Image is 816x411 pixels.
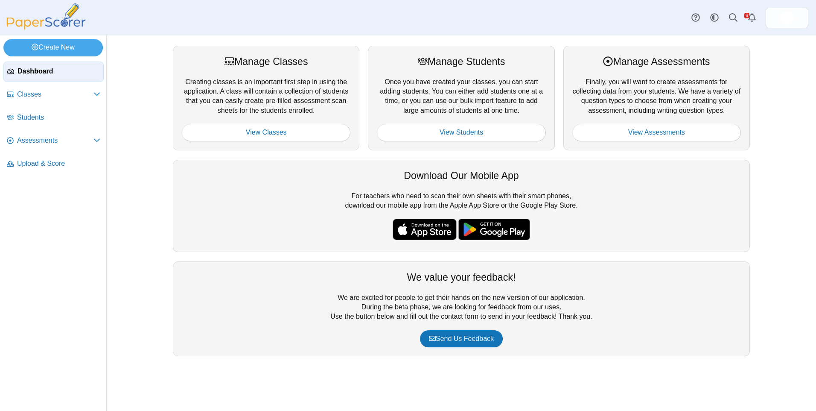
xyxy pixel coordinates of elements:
[17,136,93,145] span: Assessments
[3,154,104,174] a: Upload & Score
[17,113,100,122] span: Students
[572,124,741,141] a: View Assessments
[17,67,100,76] span: Dashboard
[780,11,794,25] span: Micah Willis
[173,261,750,356] div: We are excited for people to get their hands on the new version of our application. During the be...
[182,270,741,284] div: We value your feedback!
[377,55,545,68] div: Manage Students
[173,160,750,252] div: For teachers who need to scan their own sheets with their smart phones, download our mobile app f...
[173,46,359,150] div: Creating classes is an important first step in using the application. A class will contain a coll...
[420,330,503,347] a: Send Us Feedback
[3,3,89,29] img: PaperScorer
[563,46,750,150] div: Finally, you will want to create assessments for collecting data from your students. We have a va...
[377,124,545,141] a: View Students
[17,90,93,99] span: Classes
[780,11,794,25] img: ps.hreErqNOxSkiDGg1
[182,55,350,68] div: Manage Classes
[743,9,761,27] a: Alerts
[3,23,89,31] a: PaperScorer
[3,39,103,56] a: Create New
[3,85,104,105] a: Classes
[182,169,741,182] div: Download Our Mobile App
[182,124,350,141] a: View Classes
[458,219,530,240] img: google-play-badge.png
[572,55,741,68] div: Manage Assessments
[766,8,808,28] a: ps.hreErqNOxSkiDGg1
[3,62,104,82] a: Dashboard
[3,108,104,128] a: Students
[17,159,100,168] span: Upload & Score
[429,335,494,342] span: Send Us Feedback
[393,219,457,240] img: apple-store-badge.svg
[3,131,104,151] a: Assessments
[368,46,554,150] div: Once you have created your classes, you can start adding students. You can either add students on...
